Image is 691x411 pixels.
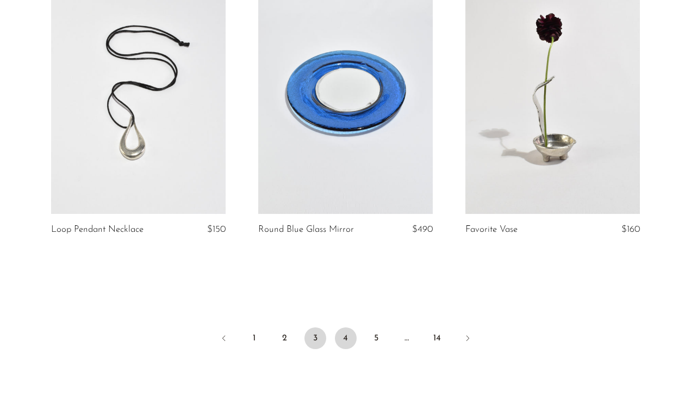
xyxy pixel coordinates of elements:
[365,327,387,349] a: 5
[426,327,448,349] a: 14
[274,327,296,349] a: 2
[412,225,433,234] span: $490
[304,327,326,349] span: 3
[213,327,235,351] a: Previous
[335,327,357,349] a: 4
[244,327,265,349] a: 1
[258,225,354,235] a: Round Blue Glass Mirror
[621,225,640,234] span: $160
[396,327,418,349] span: …
[457,327,478,351] a: Next
[465,225,518,235] a: Favorite Vase
[207,225,226,234] span: $150
[51,225,144,235] a: Loop Pendant Necklace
